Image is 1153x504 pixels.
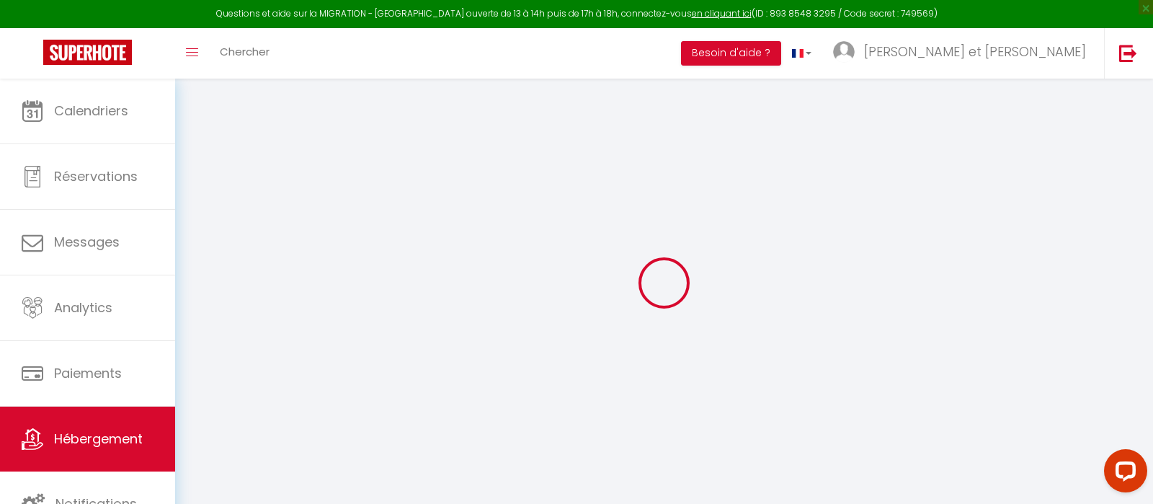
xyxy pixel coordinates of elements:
[681,41,781,66] button: Besoin d'aide ?
[54,299,112,317] span: Analytics
[1119,44,1137,62] img: logout
[209,28,280,79] a: Chercher
[54,233,120,251] span: Messages
[54,430,143,448] span: Hébergement
[864,43,1086,61] span: [PERSON_NAME] et [PERSON_NAME]
[692,7,752,19] a: en cliquant ici
[822,28,1104,79] a: ... [PERSON_NAME] et [PERSON_NAME]
[54,167,138,185] span: Réservations
[43,40,132,65] img: Super Booking
[220,44,270,59] span: Chercher
[1092,443,1153,504] iframe: LiveChat chat widget
[833,41,855,63] img: ...
[54,102,128,120] span: Calendriers
[54,364,122,382] span: Paiements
